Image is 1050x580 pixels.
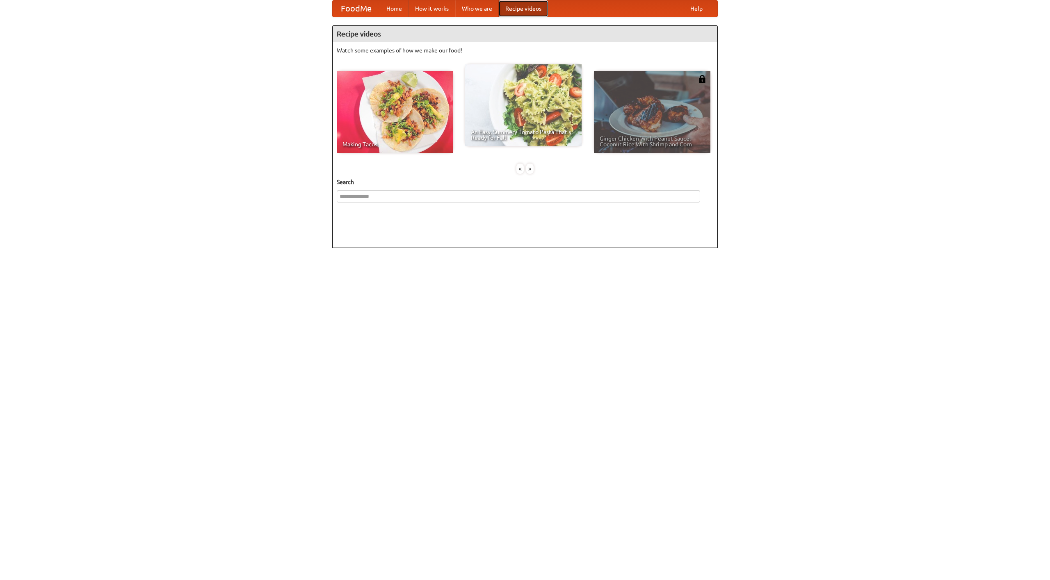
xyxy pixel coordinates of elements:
h5: Search [337,178,713,186]
a: Home [380,0,409,17]
a: How it works [409,0,455,17]
h4: Recipe videos [333,26,717,42]
img: 483408.png [698,75,706,83]
a: An Easy, Summery Tomato Pasta That's Ready for Fall [465,64,582,146]
span: Making Tacos [342,141,447,147]
div: « [516,164,524,174]
span: An Easy, Summery Tomato Pasta That's Ready for Fall [471,129,576,141]
div: » [526,164,534,174]
a: Making Tacos [337,71,453,153]
a: Help [684,0,709,17]
a: FoodMe [333,0,380,17]
a: Recipe videos [499,0,548,17]
p: Watch some examples of how we make our food! [337,46,713,55]
a: Who we are [455,0,499,17]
